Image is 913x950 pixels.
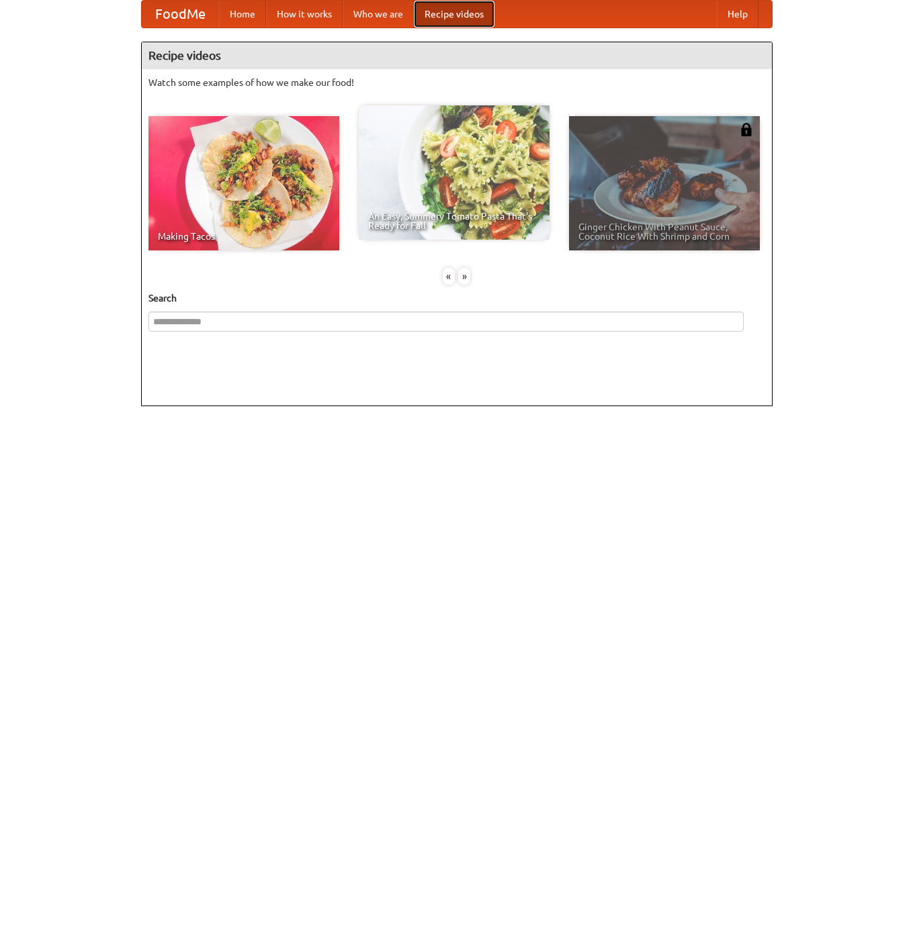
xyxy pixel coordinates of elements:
a: An Easy, Summery Tomato Pasta That's Ready for Fall [359,105,550,240]
div: « [443,268,455,285]
span: Making Tacos [158,232,330,241]
a: Making Tacos [148,116,339,250]
div: » [458,268,470,285]
span: An Easy, Summery Tomato Pasta That's Ready for Fall [368,211,540,230]
img: 483408.png [740,123,753,136]
p: Watch some examples of how we make our food! [148,76,765,89]
a: Recipe videos [414,1,494,28]
a: Help [717,1,758,28]
a: Who we are [343,1,414,28]
h5: Search [148,291,765,305]
a: Home [219,1,266,28]
a: How it works [266,1,343,28]
h4: Recipe videos [142,42,772,69]
a: FoodMe [142,1,219,28]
